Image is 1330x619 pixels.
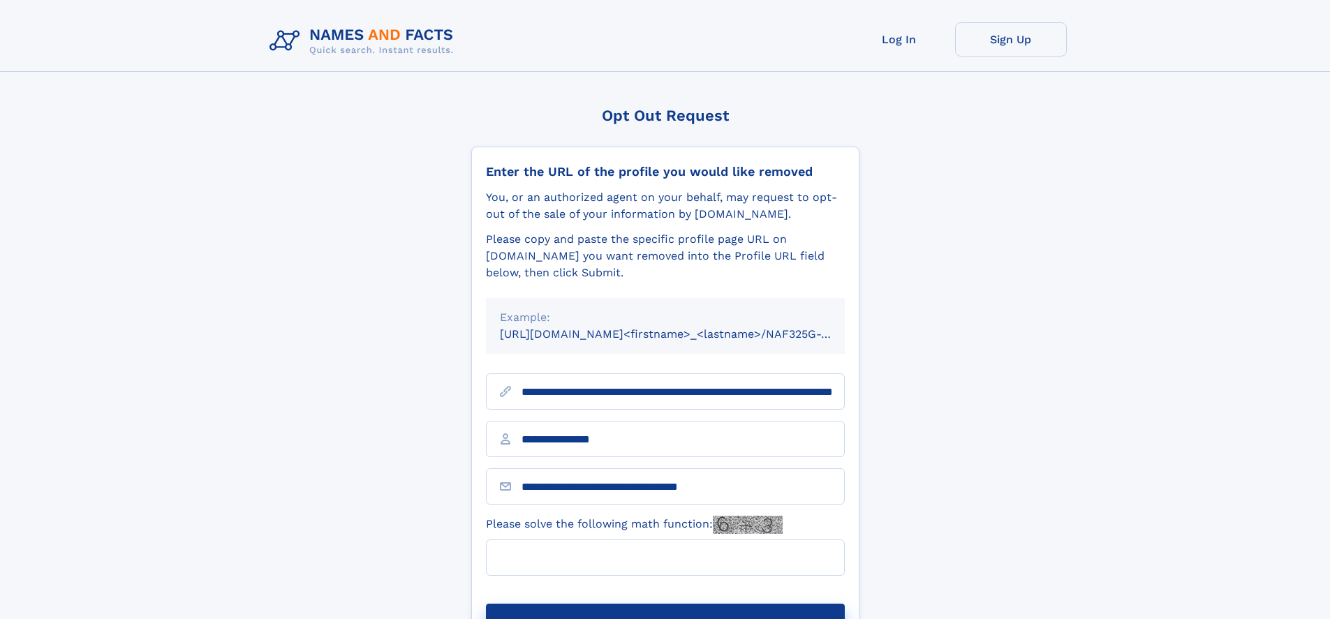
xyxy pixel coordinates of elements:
[486,189,845,223] div: You, or an authorized agent on your behalf, may request to opt-out of the sale of your informatio...
[471,107,859,124] div: Opt Out Request
[955,22,1067,57] a: Sign Up
[486,516,783,534] label: Please solve the following math function:
[486,231,845,281] div: Please copy and paste the specific profile page URL on [DOMAIN_NAME] you want removed into the Pr...
[500,327,871,341] small: [URL][DOMAIN_NAME]<firstname>_<lastname>/NAF325G-xxxxxxxx
[500,309,831,326] div: Example:
[486,164,845,179] div: Enter the URL of the profile you would like removed
[264,22,465,60] img: Logo Names and Facts
[843,22,955,57] a: Log In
